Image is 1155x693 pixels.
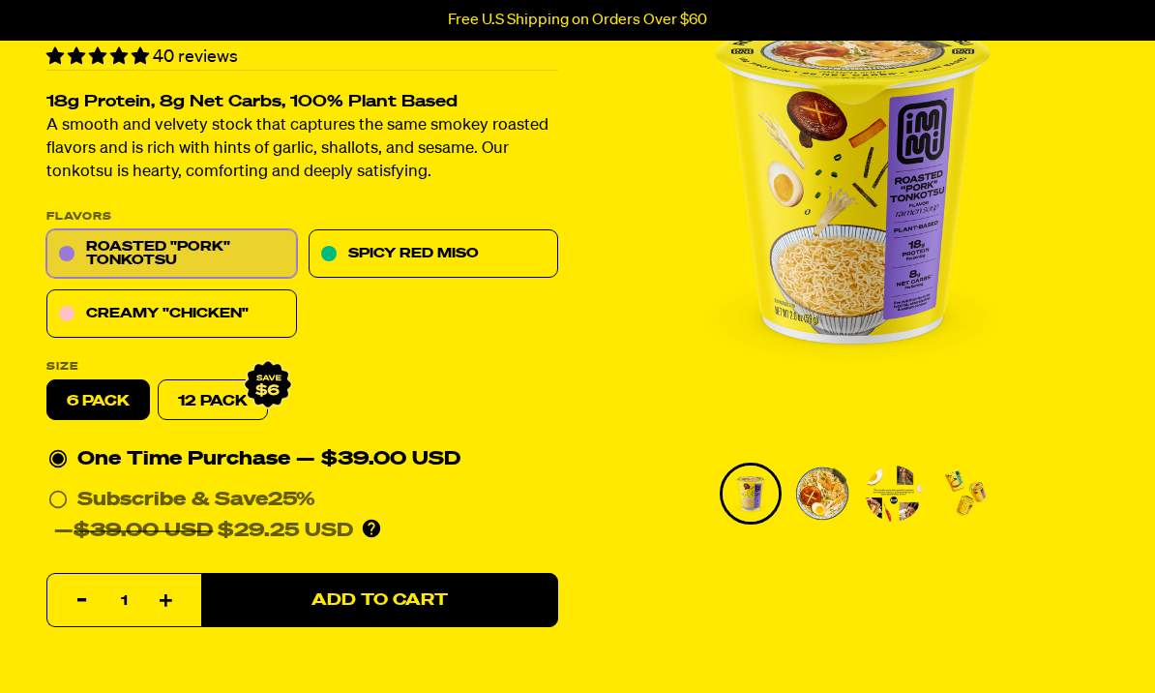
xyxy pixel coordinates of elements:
div: — $39.00 USD [296,444,460,475]
img: Roasted "Pork" Tonkotsu Cup Ramen [794,466,850,522]
iframe: Marketing Popup [10,603,209,683]
div: PDP main carousel thumbnails [597,463,1109,525]
label: Size [46,362,558,373]
span: 4.78 stars [46,48,153,66]
img: Roasted "Pork" Tonkotsu Cup Ramen [937,466,993,522]
li: Go to slide 3 [863,463,925,525]
p: Flavors [46,212,558,223]
h2: 18g Protein, 8g Net Carbs, 100% Plant Based [46,95,558,111]
a: Spicy Red Miso [309,230,559,279]
a: Roasted "Pork" Tonkotsu [46,230,297,279]
li: Go to slide 4 [934,463,996,525]
div: — $29.25 USD [54,516,353,547]
div: Subscribe & Save [77,485,315,516]
li: Go to slide 2 [791,463,853,525]
p: A smooth and velvety stock that captures the same smokey roasted flavors and is rich with hints o... [46,115,558,185]
div: One Time Purchase [48,444,556,475]
span: 25% [268,491,315,510]
img: Roasted "Pork" Tonkotsu Cup Ramen [723,466,779,522]
img: Roasted "Pork" Tonkotsu Cup Ramen [866,466,922,522]
span: 40 reviews [153,48,238,66]
span: Add to Cart [311,592,448,609]
del: $39.00 USD [74,522,213,541]
li: Go to slide 1 [720,463,782,525]
input: quantity [59,575,190,629]
p: Free U.S Shipping on Orders Over $60 [448,12,707,29]
a: 12 Pack [158,380,268,421]
a: Creamy "Chicken" [46,290,297,339]
button: Add to Cart [201,574,558,628]
label: 6 pack [46,380,150,421]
